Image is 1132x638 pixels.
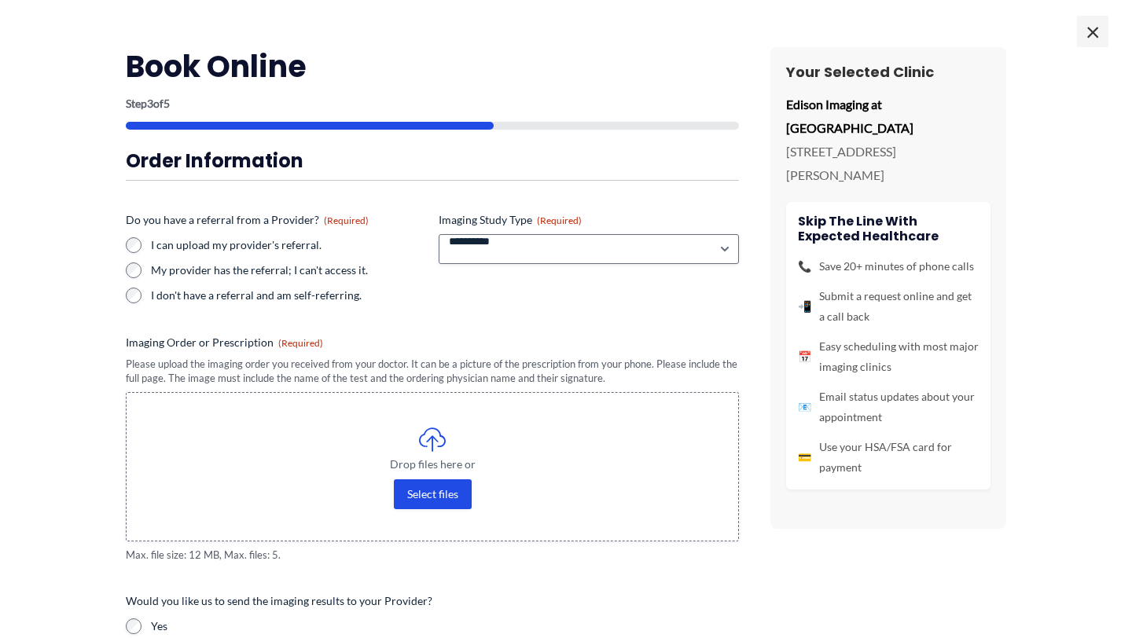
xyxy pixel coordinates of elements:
li: Submit a request online and get a call back [798,286,979,327]
div: Please upload the imaging order you received from your doctor. It can be a picture of the prescri... [126,357,739,386]
p: Edison Imaging at [GEOGRAPHIC_DATA] [786,93,990,139]
span: × [1077,16,1108,47]
h3: Order Information [126,148,739,173]
span: 📅 [798,346,811,367]
span: 📞 [798,256,811,277]
span: 💳 [798,447,811,467]
h2: Book Online [126,47,739,86]
li: Use your HSA/FSA card for payment [798,437,979,478]
li: Easy scheduling with most major imaging clinics [798,336,979,377]
label: I can upload my provider's referral. [151,237,426,253]
label: I don't have a referral and am self-referring. [151,288,426,303]
label: My provider has the referral; I can't access it. [151,262,426,278]
li: Email status updates about your appointment [798,387,979,427]
li: Save 20+ minutes of phone calls [798,256,979,277]
span: (Required) [324,214,369,226]
button: select files, imaging order or prescription(required) [394,479,472,509]
span: 5 [164,97,170,110]
h3: Your Selected Clinic [786,63,990,81]
span: (Required) [278,337,323,349]
span: (Required) [537,214,582,226]
p: Step of [126,98,739,109]
span: 📧 [798,397,811,417]
legend: Do you have a referral from a Provider? [126,212,369,228]
p: [STREET_ADDRESS][PERSON_NAME] [786,140,990,186]
span: 3 [147,97,153,110]
span: Drop files here or [158,459,707,470]
label: Imaging Study Type [439,212,739,228]
span: Max. file size: 12 MB, Max. files: 5. [126,548,739,563]
label: Imaging Order or Prescription [126,335,739,350]
span: 📲 [798,296,811,317]
legend: Would you like us to send the imaging results to your Provider? [126,593,432,609]
h4: Skip the line with Expected Healthcare [798,214,979,244]
label: Yes [151,618,739,634]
